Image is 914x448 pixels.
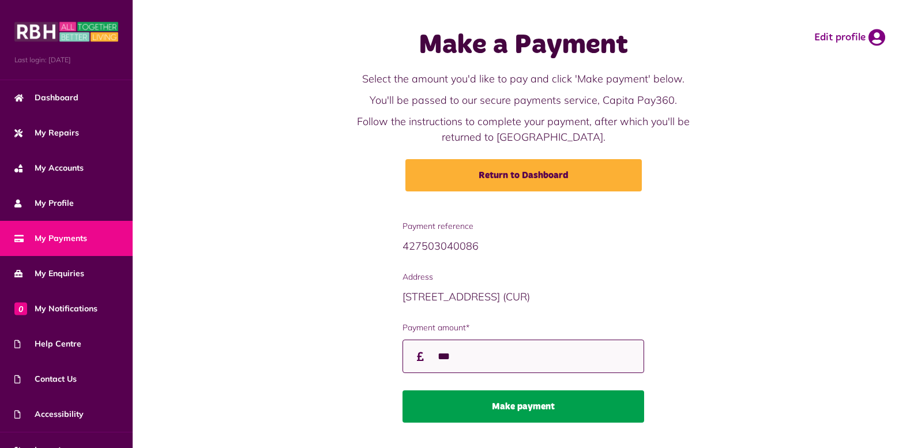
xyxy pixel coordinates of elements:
[814,29,885,46] a: Edit profile
[14,232,87,244] span: My Payments
[14,303,97,315] span: My Notifications
[403,290,530,303] span: [STREET_ADDRESS] (CUR)
[14,408,84,420] span: Accessibility
[403,322,644,334] label: Payment amount*
[405,159,642,191] a: Return to Dashboard
[14,162,84,174] span: My Accounts
[403,390,644,423] button: Make payment
[14,92,78,104] span: Dashboard
[14,373,77,385] span: Contact Us
[340,92,708,108] p: You'll be passed to our secure payments service, Capita Pay360.
[403,220,644,232] span: Payment reference
[403,271,644,283] span: Address
[403,239,479,253] span: 427503040086
[340,114,708,145] p: Follow the instructions to complete your payment, after which you'll be returned to [GEOGRAPHIC_D...
[14,302,27,315] span: 0
[14,127,79,139] span: My Repairs
[340,29,708,62] h1: Make a Payment
[14,338,81,350] span: Help Centre
[14,20,118,43] img: MyRBH
[14,268,84,280] span: My Enquiries
[14,197,74,209] span: My Profile
[340,71,708,86] p: Select the amount you'd like to pay and click 'Make payment' below.
[14,55,118,65] span: Last login: [DATE]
